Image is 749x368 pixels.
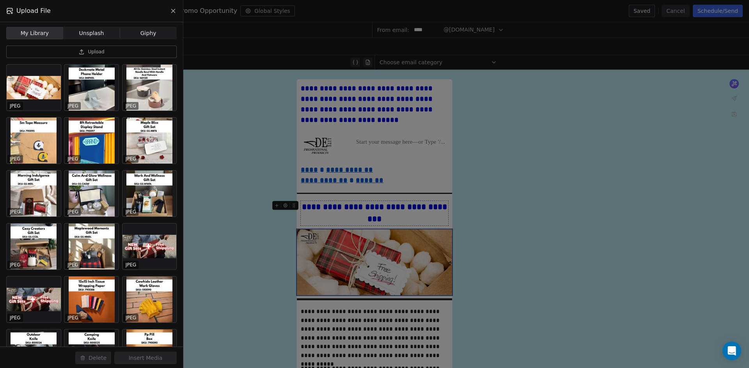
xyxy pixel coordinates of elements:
[75,352,111,364] button: Delete
[67,156,78,162] p: JPEG
[10,262,21,268] p: JPEG
[114,352,177,364] button: Insert Media
[79,29,104,37] span: Unsplash
[67,315,78,321] p: JPEG
[67,209,78,215] p: JPEG
[88,49,104,55] span: Upload
[126,209,137,215] p: JPEG
[140,29,156,37] span: Giphy
[10,315,21,321] p: JPEG
[126,103,137,109] p: JPEG
[6,46,177,58] button: Upload
[10,103,21,109] p: JPEG
[16,6,51,16] span: Upload File
[126,262,137,268] p: JPEG
[10,156,21,162] p: JPEG
[126,315,137,321] p: JPEG
[10,209,21,215] p: JPEG
[67,262,78,268] p: JPEG
[67,103,78,109] p: JPEG
[722,342,741,360] div: Open Intercom Messenger
[126,156,137,162] p: JPEG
